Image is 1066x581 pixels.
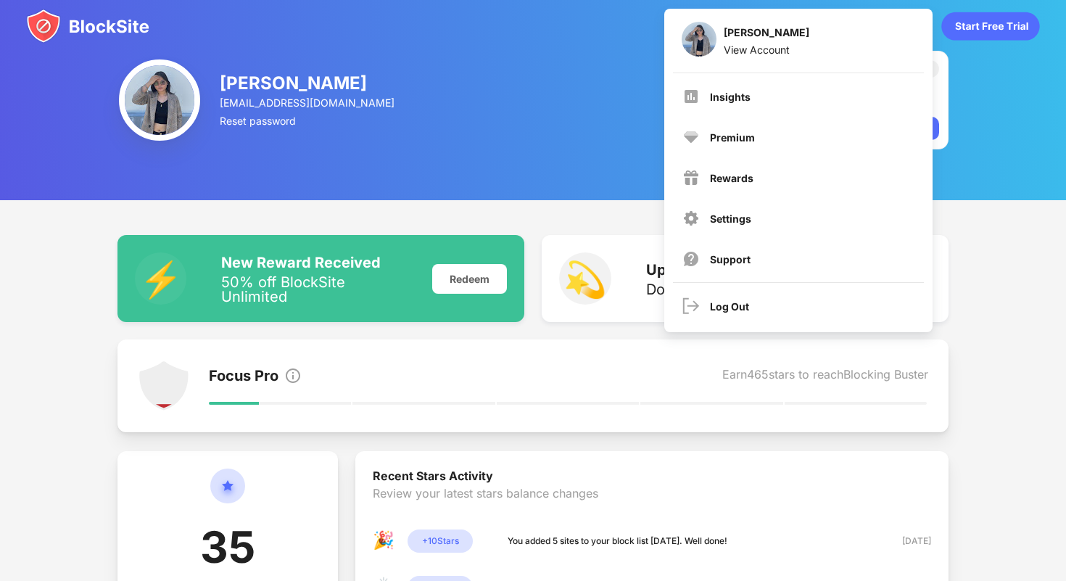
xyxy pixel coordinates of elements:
[209,367,278,387] div: Focus Pro
[210,469,245,521] img: circle-star.svg
[682,210,700,227] img: menu-settings.svg
[432,264,507,294] div: Redeem
[724,44,809,56] div: View Account
[724,26,809,44] div: [PERSON_NAME]
[710,172,753,184] div: Rewards
[373,530,396,553] div: 🎉
[221,254,415,271] div: New Reward Received
[682,128,700,146] img: premium.svg
[408,530,473,553] div: + 10 Stars
[138,360,190,412] img: points-level-1.svg
[710,131,755,144] div: Premium
[220,115,397,127] div: Reset password
[559,252,611,305] div: 💫
[880,534,931,548] div: [DATE]
[722,367,928,387] div: Earn 465 stars to reach Blocking Buster
[221,275,415,304] div: 50% off BlockSite Unlimited
[284,367,302,384] img: info.svg
[682,22,716,57] img: ACg8ocKvIsKh5C7VyzHvMkRdutbVG9bfDVgZARRCNXdVSBdl2LBaSyZS=s96-c
[710,213,751,225] div: Settings
[710,300,749,313] div: Log Out
[682,169,700,186] img: menu-rewards.svg
[646,261,777,279] div: Upcoming Reward
[710,91,751,103] div: Insights
[682,88,700,105] img: menu-insights.svg
[220,96,397,109] div: [EMAIL_ADDRESS][DOMAIN_NAME]
[26,9,149,44] img: blocksite-icon.svg
[508,534,727,548] div: You added 5 sites to your block list [DATE]. Well done!
[941,12,1040,41] div: animation
[646,282,777,297] div: Double Stars
[373,469,931,486] div: Recent Stars Activity
[220,73,397,94] div: [PERSON_NAME]
[682,297,700,315] img: logout.svg
[119,59,200,141] img: ACg8ocKvIsKh5C7VyzHvMkRdutbVG9bfDVgZARRCNXdVSBdl2LBaSyZS=s96-c
[710,253,751,265] div: Support
[373,486,931,530] div: Review your latest stars balance changes
[682,250,700,268] img: support.svg
[135,252,187,305] div: ⚡️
